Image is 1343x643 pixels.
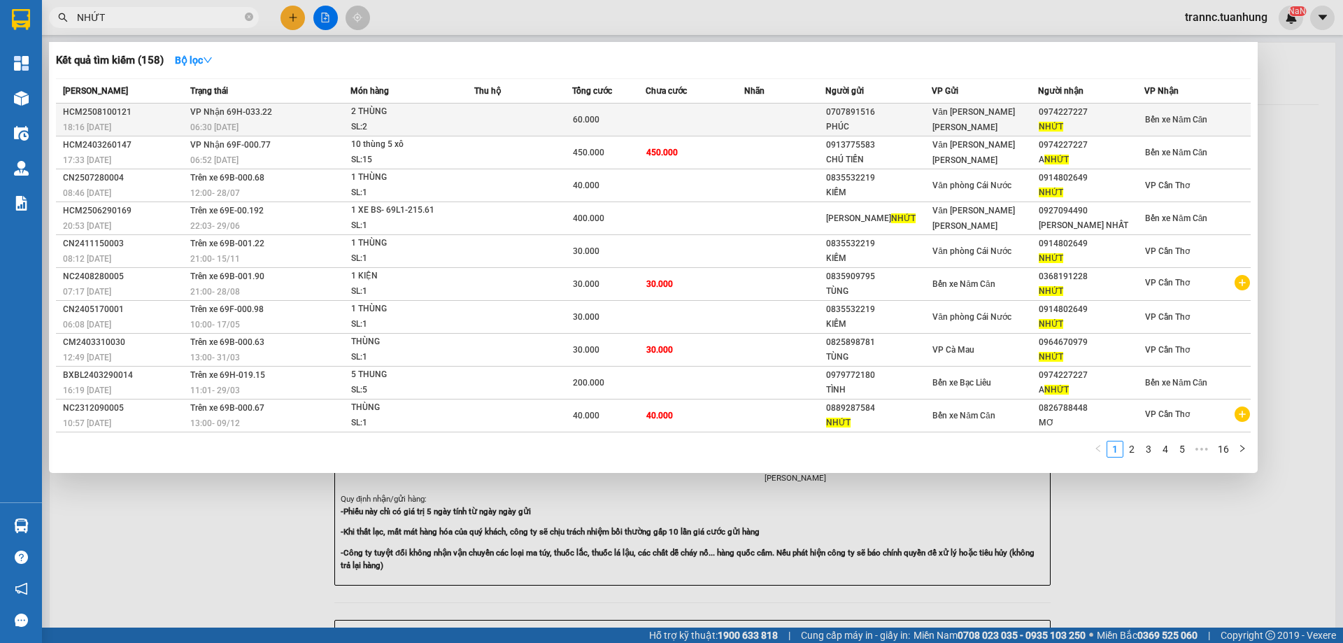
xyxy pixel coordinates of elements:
[190,206,264,215] span: Trên xe 69E-00.192
[1141,441,1156,457] a: 3
[190,122,239,132] span: 06:30 [DATE]
[63,287,111,297] span: 07:17 [DATE]
[646,86,687,96] span: Chưa cước
[826,105,931,120] div: 0707891516
[572,86,612,96] span: Tổng cước
[63,418,111,428] span: 10:57 [DATE]
[190,188,240,198] span: 12:00 - 28/07
[15,582,28,595] span: notification
[1107,441,1123,457] a: 1
[1039,269,1144,284] div: 0368191228
[1238,444,1246,453] span: right
[63,204,186,218] div: HCM2506290169
[1090,441,1107,458] button: left
[63,386,111,395] span: 16:19 [DATE]
[1039,416,1144,430] div: MƠ
[1213,441,1234,458] li: 16
[351,269,456,284] div: 1 KIỆN
[932,246,1011,256] span: Văn phòng Cái Nước
[63,86,128,96] span: [PERSON_NAME]
[932,345,974,355] span: VP Cà Mau
[175,55,213,66] strong: Bộ lọc
[1039,218,1144,233] div: [PERSON_NAME] NHẤT
[826,251,931,266] div: KIẾM
[573,279,599,289] span: 30.000
[190,271,264,281] span: Trên xe 69B-001.90
[190,155,239,165] span: 06:52 [DATE]
[63,320,111,330] span: 06:08 [DATE]
[474,86,501,96] span: Thu hộ
[190,337,264,347] span: Trên xe 69B-000.63
[1140,441,1157,458] li: 3
[826,418,851,428] span: NHỨT
[351,416,456,431] div: SL: 1
[190,287,240,297] span: 21:00 - 28/08
[1124,441,1139,457] a: 2
[63,302,186,317] div: CN2405170001
[826,153,931,167] div: CHÚ TIẾN
[190,353,240,362] span: 13:00 - 31/03
[1039,286,1063,296] span: NHỨT
[1174,441,1190,457] a: 5
[80,51,92,62] span: phone
[350,86,389,96] span: Món hàng
[1145,409,1190,419] span: VP Cần Thơ
[56,53,164,68] h3: Kết quả tìm kiếm ( 158 )
[826,368,931,383] div: 0979772180
[932,107,1015,132] span: Văn [PERSON_NAME] [PERSON_NAME]
[826,401,931,416] div: 0889287584
[1145,213,1207,223] span: Bến xe Năm Căn
[932,312,1011,322] span: Văn phòng Cái Nước
[826,211,931,226] div: [PERSON_NAME]
[351,137,456,153] div: 10 thùng 5 xô
[1039,122,1063,132] span: NHỨT
[190,86,228,96] span: Trạng thái
[63,401,186,416] div: NC2312090005
[351,218,456,234] div: SL: 1
[63,122,111,132] span: 18:16 [DATE]
[1158,441,1173,457] a: 4
[1191,441,1213,458] span: •••
[351,120,456,135] div: SL: 2
[1039,383,1144,397] div: A
[1039,105,1144,120] div: 0974227227
[351,400,456,416] div: THÙNG
[932,411,995,421] span: Bến xe Năm Căn
[1235,407,1250,422] span: plus-circle
[1214,441,1233,457] a: 16
[1234,441,1251,458] button: right
[14,161,29,176] img: warehouse-icon
[932,181,1011,190] span: Văn phòng Cái Nước
[1039,319,1063,329] span: NHỨT
[932,206,1015,231] span: Văn [PERSON_NAME] [PERSON_NAME]
[14,518,29,533] img: warehouse-icon
[15,551,28,564] span: question-circle
[190,221,240,231] span: 22:03 - 29/06
[573,345,599,355] span: 30.000
[646,279,673,289] span: 30.000
[6,31,267,48] li: 85 [PERSON_NAME]
[573,148,604,157] span: 450.000
[80,34,92,45] span: environment
[63,188,111,198] span: 08:46 [DATE]
[80,9,198,27] b: [PERSON_NAME]
[646,148,678,157] span: 450.000
[932,378,991,388] span: Bến xe Bạc Liêu
[14,196,29,211] img: solution-icon
[1044,385,1069,395] span: NHỨT
[190,418,240,428] span: 13:00 - 09/12
[63,236,186,251] div: CN2411150003
[351,302,456,317] div: 1 THÙNG
[63,155,111,165] span: 17:33 [DATE]
[1234,441,1251,458] li: Next Page
[351,104,456,120] div: 2 THÙNG
[245,11,253,24] span: close-circle
[351,236,456,251] div: 1 THÙNG
[932,140,1015,165] span: Văn [PERSON_NAME] [PERSON_NAME]
[63,353,111,362] span: 12:49 [DATE]
[826,120,931,134] div: PHÚC
[891,213,916,223] span: NHỨT
[351,367,456,383] div: 5 THUNG
[826,284,931,299] div: TÙNG
[6,87,197,111] b: GỬI : Bến xe Năm Căn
